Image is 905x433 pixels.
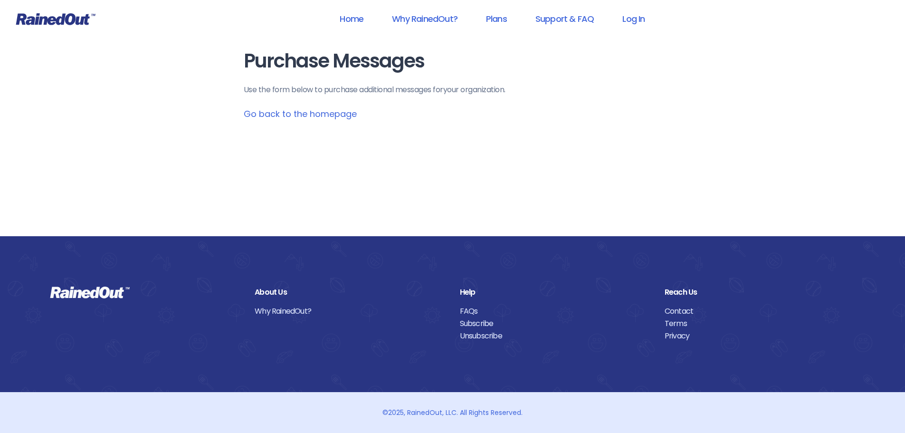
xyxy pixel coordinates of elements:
[255,305,445,318] a: Why RainedOut?
[255,286,445,298] div: About Us
[665,305,855,318] a: Contact
[474,8,519,29] a: Plans
[327,8,376,29] a: Home
[523,8,606,29] a: Support & FAQ
[665,318,855,330] a: Terms
[610,8,657,29] a: Log In
[244,108,357,120] a: Go back to the homepage
[665,330,855,342] a: Privacy
[380,8,470,29] a: Why RainedOut?
[244,84,662,96] p: Use the form below to purchase additional messages for your organization .
[460,318,650,330] a: Subscribe
[460,286,650,298] div: Help
[244,50,662,72] h1: Purchase Messages
[460,305,650,318] a: FAQs
[665,286,855,298] div: Reach Us
[460,330,650,342] a: Unsubscribe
